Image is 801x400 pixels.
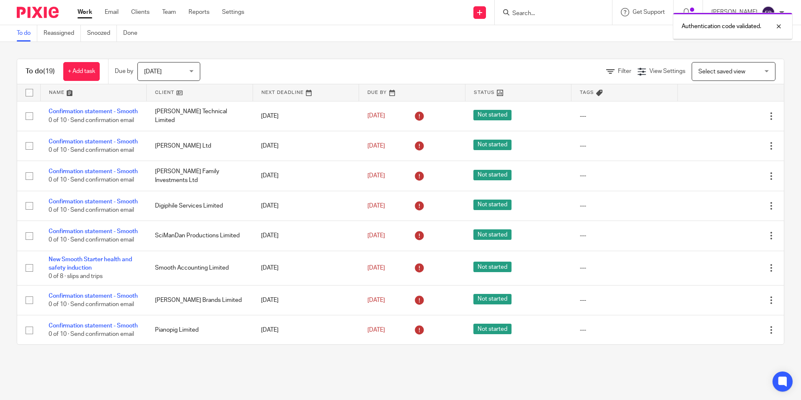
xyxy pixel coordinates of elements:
[147,161,253,191] td: [PERSON_NAME] Family Investments Ltd
[49,109,138,114] a: Confirmation statement - Smooth
[144,69,162,75] span: [DATE]
[43,68,55,75] span: (19)
[580,326,669,334] div: ---
[49,117,134,123] span: 0 of 10 · Send confirmation email
[87,25,117,42] a: Snoozed
[367,143,385,149] span: [DATE]
[49,274,103,280] span: 0 of 8 · slips and trips
[49,301,134,307] span: 0 of 10 · Send confirmation email
[580,296,669,304] div: ---
[49,199,138,205] a: Confirmation statement - Smooth
[147,131,253,161] td: [PERSON_NAME] Ltd
[49,139,138,145] a: Confirmation statement - Smooth
[473,262,512,272] span: Not started
[123,25,144,42] a: Done
[367,173,385,179] span: [DATE]
[253,161,359,191] td: [DATE]
[253,101,359,131] td: [DATE]
[580,231,669,240] div: ---
[580,171,669,180] div: ---
[115,67,133,75] p: Due by
[580,90,594,95] span: Tags
[253,285,359,315] td: [DATE]
[580,202,669,210] div: ---
[253,315,359,345] td: [DATE]
[698,69,745,75] span: Select saved view
[473,294,512,304] span: Not started
[367,233,385,239] span: [DATE]
[473,170,512,180] span: Not started
[49,169,138,174] a: Confirmation statement - Smooth
[147,101,253,131] td: [PERSON_NAME] Technical Limited
[44,25,81,42] a: Reassigned
[49,229,138,234] a: Confirmation statement - Smooth
[253,221,359,251] td: [DATE]
[222,8,244,16] a: Settings
[618,68,631,74] span: Filter
[253,131,359,161] td: [DATE]
[49,147,134,153] span: 0 of 10 · Send confirmation email
[682,22,761,31] p: Authentication code validated.
[26,67,55,76] h1: To do
[131,8,150,16] a: Clients
[49,332,134,338] span: 0 of 10 · Send confirmation email
[367,203,385,209] span: [DATE]
[580,112,669,120] div: ---
[367,113,385,119] span: [DATE]
[63,62,100,81] a: + Add task
[253,191,359,221] td: [DATE]
[473,324,512,334] span: Not started
[105,8,119,16] a: Email
[49,177,134,183] span: 0 of 10 · Send confirmation email
[473,200,512,210] span: Not started
[17,25,37,42] a: To do
[649,68,685,74] span: View Settings
[189,8,209,16] a: Reports
[473,110,512,120] span: Not started
[147,251,253,285] td: Smooth Accounting Limited
[253,251,359,285] td: [DATE]
[49,293,138,299] a: Confirmation statement - Smooth
[147,315,253,345] td: Pianopig Limited
[580,142,669,150] div: ---
[367,265,385,271] span: [DATE]
[762,6,775,19] img: svg%3E
[49,257,132,271] a: New Smooth Starter health and safety induction
[473,229,512,240] span: Not started
[367,297,385,303] span: [DATE]
[147,221,253,251] td: SciManDan Productions Limited
[49,323,138,329] a: Confirmation statement - Smooth
[162,8,176,16] a: Team
[580,264,669,272] div: ---
[78,8,92,16] a: Work
[49,207,134,213] span: 0 of 10 · Send confirmation email
[367,327,385,333] span: [DATE]
[17,7,59,18] img: Pixie
[147,191,253,221] td: Digiphile Services Limited
[473,140,512,150] span: Not started
[147,285,253,315] td: [PERSON_NAME] Brands Limited
[49,237,134,243] span: 0 of 10 · Send confirmation email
